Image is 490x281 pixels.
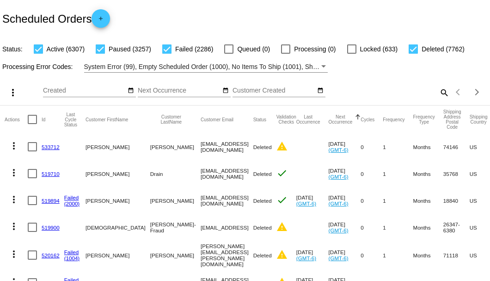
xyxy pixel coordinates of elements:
[361,160,383,187] mat-cell: 0
[296,241,329,269] mat-cell: [DATE]
[201,187,253,214] mat-cell: [EMAIL_ADDRESS][DOMAIN_NAME]
[175,44,214,55] span: Failed (2286)
[237,44,270,55] span: Queued (0)
[109,44,151,55] span: Paused (3257)
[86,214,150,241] mat-cell: [DEMOGRAPHIC_DATA]
[329,241,361,269] mat-cell: [DATE]
[201,241,253,269] mat-cell: [PERSON_NAME][EMAIL_ADDRESS][PERSON_NAME][DOMAIN_NAME]
[276,249,288,260] mat-icon: warning
[296,200,316,206] a: (GMT-6)
[361,133,383,160] mat-cell: 0
[276,194,288,206] mat-icon: check
[468,83,486,101] button: Next page
[413,214,443,241] mat-cell: Months
[329,114,353,125] button: Change sorting for NextOccurrenceUtc
[317,87,324,94] mat-icon: date_range
[329,187,361,214] mat-cell: [DATE]
[86,160,150,187] mat-cell: [PERSON_NAME]
[128,87,134,94] mat-icon: date_range
[276,221,288,232] mat-icon: warning
[64,249,79,255] a: Failed
[222,87,229,94] mat-icon: date_range
[276,141,288,152] mat-icon: warning
[64,255,80,261] a: (1004)
[47,44,85,55] span: Active (6307)
[64,200,80,206] a: (2000)
[296,187,329,214] mat-cell: [DATE]
[253,117,266,122] button: Change sorting for Status
[8,221,19,232] mat-icon: more_vert
[43,87,126,94] input: Created
[276,168,288,179] mat-icon: check
[361,187,383,214] mat-cell: 0
[86,187,150,214] mat-cell: [PERSON_NAME]
[2,9,110,28] h2: Scheduled Orders
[443,133,470,160] mat-cell: 74146
[413,187,443,214] mat-cell: Months
[150,214,201,241] mat-cell: [PERSON_NAME]- Fraud
[201,160,253,187] mat-cell: [EMAIL_ADDRESS][DOMAIN_NAME]
[443,160,470,187] mat-cell: 35768
[42,198,60,204] a: 519894
[253,144,272,150] span: Deleted
[42,252,60,258] a: 520162
[329,255,349,261] a: (GMT-6)
[438,85,449,100] mat-icon: search
[253,198,272,204] span: Deleted
[5,106,28,133] mat-header-cell: Actions
[84,61,328,73] mat-select: Filter by Processing Error Codes
[413,241,443,269] mat-cell: Months
[329,133,361,160] mat-cell: [DATE]
[95,15,106,26] mat-icon: add
[329,214,361,241] mat-cell: [DATE]
[8,194,19,205] mat-icon: more_vert
[150,187,201,214] mat-cell: [PERSON_NAME]
[470,114,488,125] button: Change sorting for ShippingCountry
[201,133,253,160] mat-cell: [EMAIL_ADDRESS][DOMAIN_NAME]
[138,87,221,94] input: Next Occurrence
[42,171,60,177] a: 519710
[253,252,272,258] span: Deleted
[443,187,470,214] mat-cell: 18840
[201,214,253,241] mat-cell: [EMAIL_ADDRESS]
[296,255,316,261] a: (GMT-6)
[449,83,468,101] button: Previous page
[201,117,233,122] button: Change sorting for CustomerEmail
[42,144,60,150] a: 533712
[294,44,336,55] span: Processing (0)
[2,45,23,53] span: Status:
[361,214,383,241] mat-cell: 0
[443,109,461,130] button: Change sorting for ShippingPostcode
[443,214,470,241] mat-cell: 26347-6380
[383,117,404,122] button: Change sorting for Frequency
[233,87,316,94] input: Customer Created
[360,44,398,55] span: Locked (633)
[7,87,18,98] mat-icon: more_vert
[150,133,201,160] mat-cell: [PERSON_NAME]
[443,241,470,269] mat-cell: 71118
[64,194,79,200] a: Failed
[150,160,201,187] mat-cell: Drain
[86,133,150,160] mat-cell: [PERSON_NAME]
[8,249,19,260] mat-icon: more_vert
[296,114,320,125] button: Change sorting for LastOccurrenceUtc
[413,133,443,160] mat-cell: Months
[329,147,349,153] a: (GMT-6)
[150,114,192,125] button: Change sorting for CustomerLastName
[276,106,296,133] mat-header-cell: Validation Checks
[383,160,413,187] mat-cell: 1
[383,214,413,241] mat-cell: 1
[361,241,383,269] mat-cell: 0
[8,167,19,178] mat-icon: more_vert
[383,241,413,269] mat-cell: 1
[86,117,128,122] button: Change sorting for CustomerFirstName
[150,241,201,269] mat-cell: [PERSON_NAME]
[86,241,150,269] mat-cell: [PERSON_NAME]
[383,187,413,214] mat-cell: 1
[361,117,374,122] button: Change sorting for Cycles
[42,225,60,231] a: 519900
[253,171,272,177] span: Deleted
[329,227,349,233] a: (GMT-6)
[2,63,73,70] span: Processing Error Codes:
[422,44,465,55] span: Deleted (7762)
